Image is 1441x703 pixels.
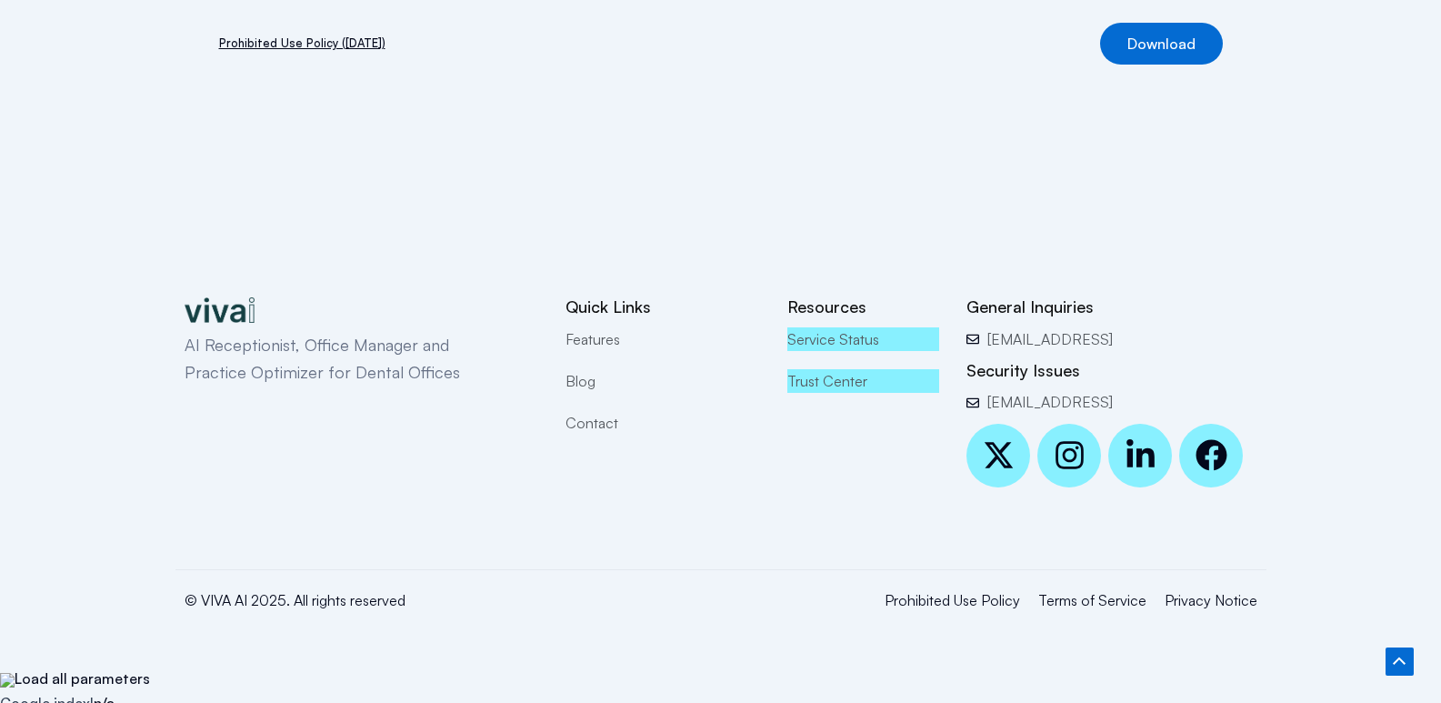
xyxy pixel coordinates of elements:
span: [EMAIL_ADDRESS] [983,327,1113,351]
h2: Quick Links [565,296,760,317]
span: [EMAIL_ADDRESS] [983,390,1113,414]
span: Contact [565,411,618,435]
span: Blog [565,369,595,393]
a: Blog [565,369,760,393]
a: Trust Center [787,369,939,393]
p: AI Receptionist, Office Manager and Practice Optimizer for Dental Offices [185,332,503,386]
a: Prohibited Use Policy ([DATE]) [219,34,385,53]
a: [EMAIL_ADDRESS] [966,390,1256,414]
a: Privacy Notice [1165,588,1257,612]
span: Service Status [787,327,879,351]
a: Prohibited Use Policy [885,588,1020,612]
h2: Security Issues [966,360,1256,381]
a: Terms of Service [1038,588,1146,612]
h2: Resources [787,296,939,317]
a: Service Status [787,327,939,351]
p: © VIVA AI 2025. All rights reserved [185,588,655,612]
span: Load all parameters [15,669,150,688]
h2: General Inquiries [966,296,1256,317]
a: [EMAIL_ADDRESS] [966,327,1256,351]
a: Contact [565,411,760,435]
a: Download [1100,23,1223,65]
a: Features [565,327,760,351]
span: Features [565,327,620,351]
span: Trust Center [787,369,867,393]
